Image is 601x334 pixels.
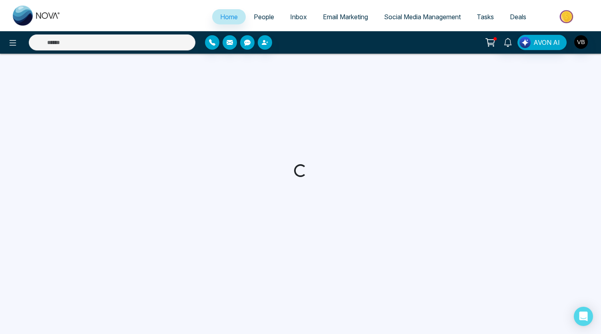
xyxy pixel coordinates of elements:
span: Social Media Management [384,13,461,21]
span: Home [220,13,238,21]
span: Tasks [477,13,494,21]
img: Nova CRM Logo [13,6,61,26]
a: People [246,9,282,24]
a: Tasks [469,9,502,24]
img: Lead Flow [519,37,531,48]
span: Inbox [290,13,307,21]
a: Home [212,9,246,24]
button: AVON AI [517,35,567,50]
div: Open Intercom Messenger [574,307,593,326]
a: Social Media Management [376,9,469,24]
a: Deals [502,9,534,24]
span: Email Marketing [323,13,368,21]
span: Deals [510,13,526,21]
img: Market-place.gif [538,8,596,26]
img: User Avatar [574,35,588,49]
span: People [254,13,274,21]
a: Email Marketing [315,9,376,24]
a: Inbox [282,9,315,24]
span: AVON AI [533,38,560,47]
